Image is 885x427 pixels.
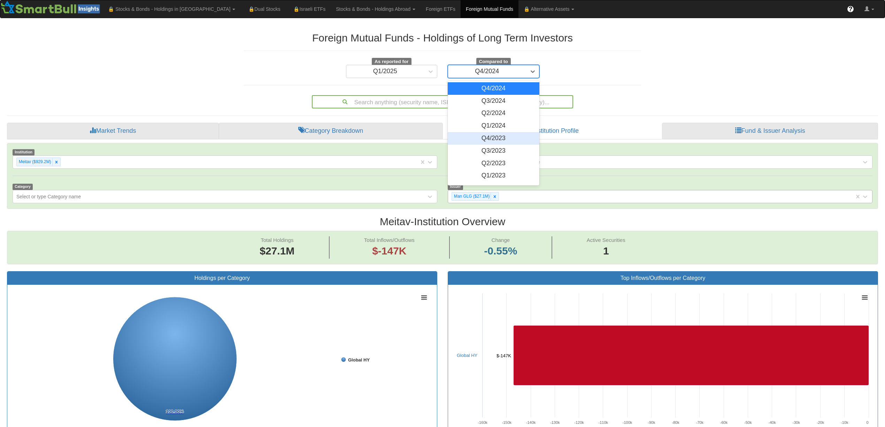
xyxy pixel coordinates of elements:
[7,216,878,227] h2: Meitav - Institution Overview
[373,68,397,75] div: Q1/2025
[478,420,487,425] text: -160k
[841,420,848,425] text: -10k
[502,420,511,425] text: -150k
[448,145,539,157] div: Q3/2023
[662,123,878,139] a: Fund & Issuer Analysis
[518,0,579,18] a: 🔒 Alternative Assets
[793,420,800,425] text: -30k
[574,420,584,425] text: -120k
[849,6,853,13] span: ?
[587,237,625,243] span: Active Securities
[372,58,411,66] span: As reported for
[0,0,103,14] img: Smartbull
[744,420,752,425] text: -50k
[421,0,461,18] a: Foreign ETFs
[475,68,499,75] div: Q4/2024
[448,169,539,182] div: Q1/2023
[484,244,517,259] span: -0.55%
[648,420,655,425] text: -90k
[448,82,539,95] div: Q4/2024
[448,107,539,120] div: Q2/2024
[672,420,679,425] text: -80k
[476,58,511,66] span: Compared to
[244,32,641,44] h2: Foreign Mutual Funds - Holdings of Long Term Investors
[587,244,625,259] span: 1
[166,409,184,414] tspan: 100.00%
[452,192,491,200] div: Man GLG ($27.1M)
[260,245,294,257] span: $27.1M
[720,420,728,425] text: -60k
[842,0,859,18] a: ?
[348,357,370,363] tspan: Global HY
[13,275,432,281] h3: Holdings per Category
[13,184,33,190] span: Category
[497,353,511,358] tspan: $-147K
[696,420,704,425] text: -70k
[286,0,331,18] a: 🔒Israeli ETFs
[453,275,872,281] h3: Top Inflows/Outflows per Category
[448,182,539,195] div: Q4/2022
[550,420,560,425] text: -130k
[457,353,477,358] a: Global HY
[598,420,608,425] text: -110k
[240,0,285,18] a: 🔒Dual Stocks
[16,193,81,200] div: Select or type Category name
[313,96,572,108] div: Search anything (security name, ISIN, ticker, issuer, institution, category)...
[7,123,219,139] a: Market Trends
[492,237,510,243] span: Change
[364,237,415,243] span: Total Inflows/Outflows
[17,158,52,166] div: Meitav ($929.2M)
[867,420,869,425] text: 0
[331,0,421,18] a: Stocks & Bonds - Holdings Abroad
[219,123,443,139] a: Category Breakdown
[448,157,539,170] div: Q2/2023
[448,184,463,190] span: Issuer
[461,0,518,18] a: Foreign Mutual Funds
[261,237,293,243] span: Total Holdings
[623,420,632,425] text: -100k
[448,95,539,107] div: Q3/2024
[768,420,776,425] text: -40k
[103,0,240,18] a: 🔒 Stocks & Bonds - Holdings in [GEOGRAPHIC_DATA]
[817,420,824,425] text: -20k
[448,132,539,145] div: Q4/2023
[372,245,406,257] span: $-147K
[443,123,662,139] a: Institution Profile
[448,120,539,132] div: Q1/2024
[13,149,34,155] span: Institution
[526,420,536,425] text: -140k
